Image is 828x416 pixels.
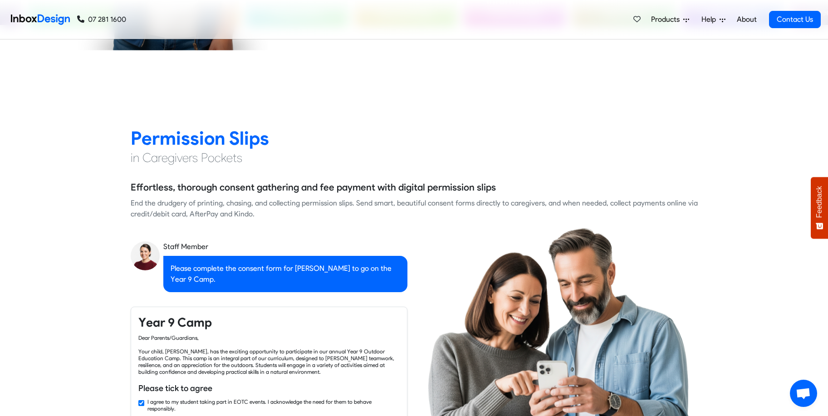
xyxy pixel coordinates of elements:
span: Products [651,14,683,25]
h2: Permission Slips [131,127,698,150]
a: 07 281 1600 [77,14,126,25]
label: I agree to my student taking part in EOTC events. I acknowledge the need for them to behave respo... [147,398,400,412]
img: staff_avatar.png [131,241,160,270]
div: Dear Parents/Guardians, Your child, [PERSON_NAME], has the exciting opportunity to participate in... [138,334,400,375]
div: Open chat [790,380,817,407]
h5: Effortless, thorough consent gathering and fee payment with digital permission slips [131,181,496,194]
div: Please complete the consent form for [PERSON_NAME] to go on the Year 9 Camp. [163,256,407,292]
a: About [734,10,759,29]
a: Contact Us [769,11,821,28]
h4: in Caregivers Pockets [131,150,698,166]
span: Feedback [815,186,823,218]
span: Help [701,14,720,25]
div: Staff Member [163,241,407,252]
a: Products [647,10,693,29]
h6: Please tick to agree [138,382,400,394]
button: Feedback - Show survey [811,177,828,239]
a: Help [698,10,729,29]
h4: Year 9 Camp [138,314,400,331]
div: End the drudgery of printing, chasing, and collecting permission slips. Send smart, beautiful con... [131,198,698,220]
